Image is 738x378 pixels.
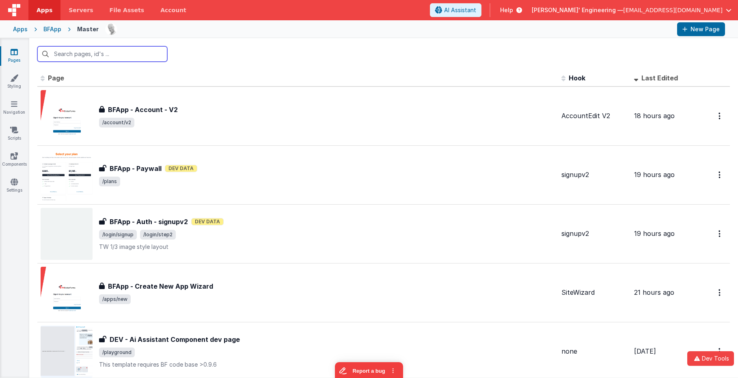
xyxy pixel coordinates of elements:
button: Options [714,108,727,124]
h3: BFApp - Create New App Wizard [108,281,213,291]
span: /playground [99,348,135,357]
div: signupv2 [561,170,628,179]
span: 21 hours ago [634,288,674,296]
img: 11ac31fe5dc3d0eff3fbbbf7b26fa6e1 [106,24,117,35]
button: Dev Tools [687,351,734,366]
h3: BFApp - Auth - signupv2 [110,217,188,227]
p: TW 1/3 image style layout [99,243,555,251]
h3: BFApp - Paywall [110,164,162,173]
span: Page [48,74,64,82]
span: Apps [37,6,52,14]
span: [DATE] [634,347,656,355]
span: [EMAIL_ADDRESS][DOMAIN_NAME] [623,6,723,14]
div: BFApp [43,25,61,33]
span: /plans [99,177,120,186]
span: Help [500,6,513,14]
div: SiteWizard [561,288,628,297]
div: Apps [13,25,28,33]
button: New Page [677,22,725,36]
div: Master [77,25,99,33]
button: Options [714,166,727,183]
span: /apps/new [99,294,131,304]
span: 19 hours ago [634,171,675,179]
h3: BFApp - Account - V2 [108,105,178,114]
span: /login/signup [99,230,137,240]
div: none [561,347,628,356]
p: This template requires BF code base >0.9.6 [99,361,555,369]
span: 18 hours ago [634,112,675,120]
span: Hook [569,74,585,82]
span: Servers [69,6,93,14]
button: Options [714,225,727,242]
span: /login/step2 [140,230,176,240]
div: AccountEdit V2 [561,111,628,121]
span: Dev Data [165,165,197,172]
button: [PERSON_NAME]' Engineering — [EMAIL_ADDRESS][DOMAIN_NAME] [532,6,732,14]
button: AI Assistant [430,3,481,17]
div: signupv2 [561,229,628,238]
span: /account/v2 [99,118,134,127]
span: 19 hours ago [634,229,675,238]
span: [PERSON_NAME]' Engineering — [532,6,623,14]
button: Options [714,284,727,301]
span: AI Assistant [444,6,476,14]
span: Last Edited [641,74,678,82]
span: Dev Data [191,218,224,225]
button: Options [714,343,727,360]
span: File Assets [110,6,145,14]
h3: DEV - Ai Assistant Component dev page [110,335,240,344]
input: Search pages, id's ... [37,46,167,62]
